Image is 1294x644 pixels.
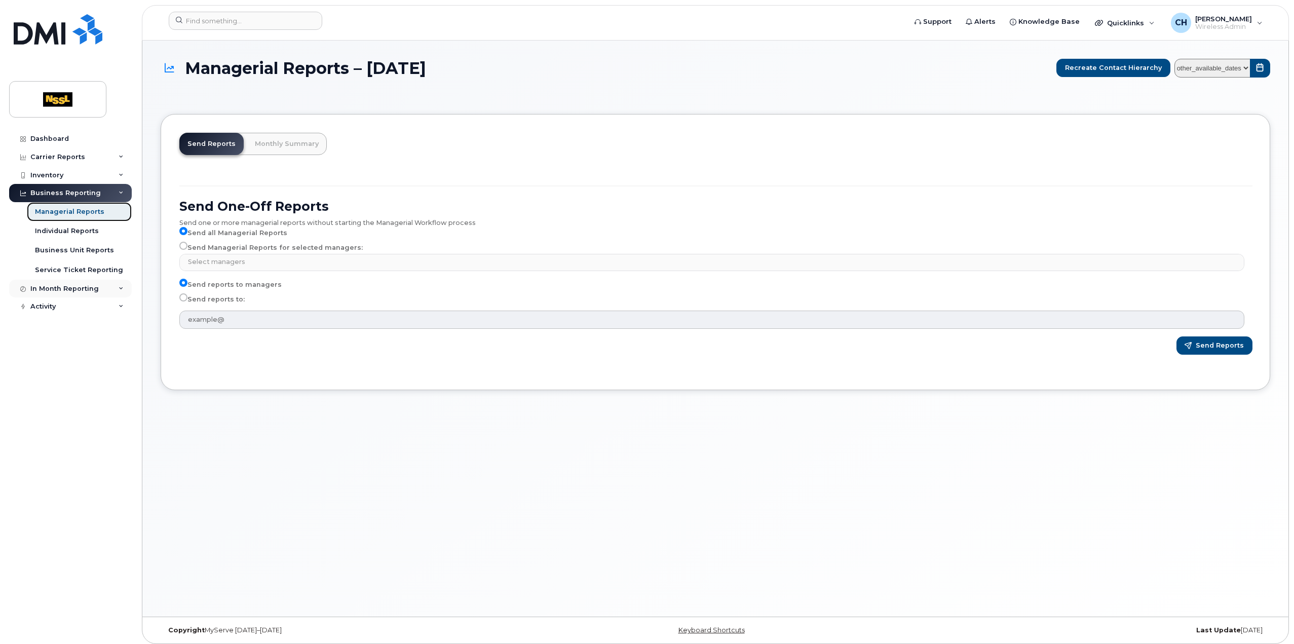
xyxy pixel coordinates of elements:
[161,626,530,634] div: MyServe [DATE]–[DATE]
[179,227,187,235] input: Send all Managerial Reports
[168,626,205,634] strong: Copyright
[179,279,282,291] label: Send reports to managers
[247,133,327,155] a: Monthly Summary
[678,626,745,634] a: Keyboard Shortcuts
[179,311,1244,329] input: example@
[185,59,426,77] span: Managerial Reports – [DATE]
[1056,59,1170,77] button: Recreate Contact Hierarchy
[179,133,244,155] a: Send Reports
[179,214,1252,227] div: Send one or more managerial reports without starting the Managerial Workflow process
[179,242,363,254] label: Send Managerial Reports for selected managers:
[179,293,187,301] input: Send reports to:
[1176,336,1253,355] button: Send Reports
[900,626,1270,634] div: [DATE]
[179,242,187,250] input: Send Managerial Reports for selected managers:
[179,199,1252,214] h2: Send One-Off Reports
[1196,626,1241,634] strong: Last Update
[179,227,287,239] label: Send all Managerial Reports
[179,279,187,287] input: Send reports to managers
[179,293,245,306] label: Send reports to:
[1196,341,1244,350] span: Send Reports
[1065,63,1162,72] span: Recreate Contact Hierarchy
